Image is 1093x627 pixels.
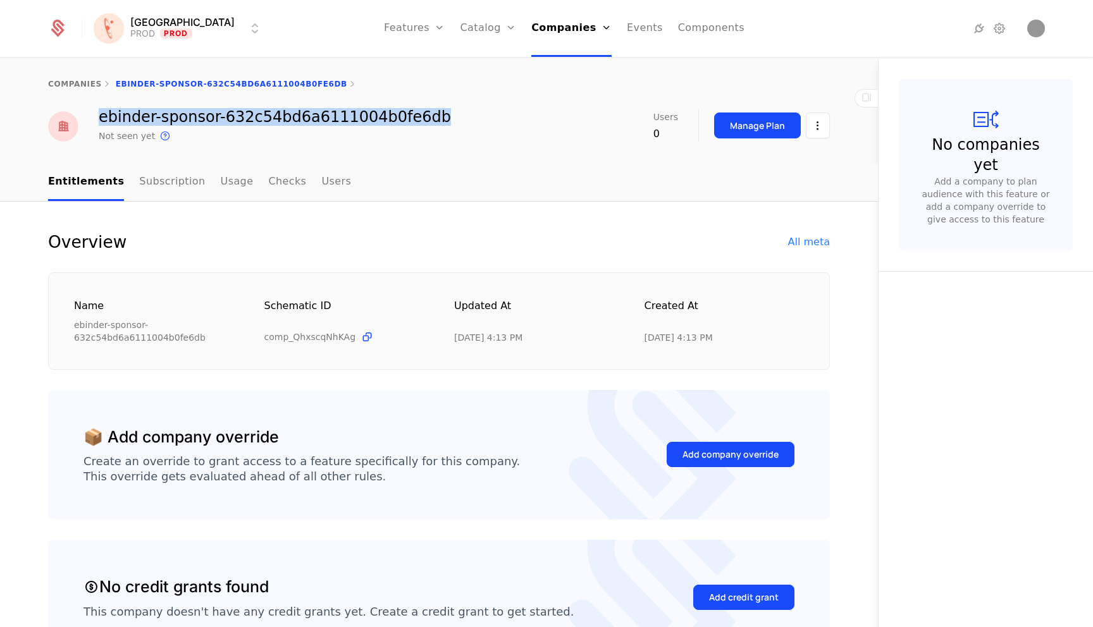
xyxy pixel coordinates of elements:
img: ebinder-sponsor-632c54bd6a6111004b0fe6db [48,111,78,142]
span: [GEOGRAPHIC_DATA] [130,17,235,27]
a: Usage [221,164,254,201]
div: 0 [653,126,678,142]
button: Add credit grant [693,585,794,610]
div: ebinder-sponsor-632c54bd6a6111004b0fe6db [99,109,451,125]
button: Select action [806,113,830,138]
div: Name [74,298,234,313]
div: This company doesn't have any credit grants yet. Create a credit grant to get started. [83,604,574,619]
div: No companies yet [924,135,1047,175]
div: 📦 Add company override [83,425,279,449]
span: comp_QhxscqNhKAg [264,331,356,343]
div: ebinder-sponsor-632c54bd6a6111004b0fe6db [74,319,234,344]
div: 9/25/25, 4:13 PM [454,331,522,344]
ul: Choose Sub Page [48,164,351,201]
span: Prod [160,28,192,39]
div: Not seen yet [99,130,155,142]
div: PROD [130,27,155,40]
a: Settings [992,21,1007,36]
div: 9/25/25, 4:13 PM [645,331,713,344]
div: Create an override to grant access to a feature specifically for this company. This override gets... [83,454,520,484]
div: Created at [645,298,805,326]
div: Add credit grant [709,591,779,604]
div: Manage Plan [730,119,785,132]
a: Users [321,164,351,201]
span: Users [653,113,678,121]
img: Luka Lazic [1027,20,1045,37]
div: Add company override [682,448,779,461]
div: No credit grants found [83,575,269,599]
a: Checks [268,164,306,201]
button: Open user button [1027,20,1045,37]
a: Subscription [139,164,205,201]
a: Entitlements [48,164,124,201]
nav: Main [48,164,830,201]
a: companies [48,80,102,88]
button: Manage Plan [714,113,801,138]
button: Select environment [97,15,262,42]
div: Overview [48,232,127,252]
button: Add company override [667,442,794,467]
div: Updated at [454,298,614,326]
div: All meta [788,234,830,250]
img: Florence [94,13,124,44]
a: Integrations [972,21,987,36]
div: Schematic ID [264,298,424,326]
div: Add a company to plan audience with this feature or add a company override to give access to this... [919,175,1053,226]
